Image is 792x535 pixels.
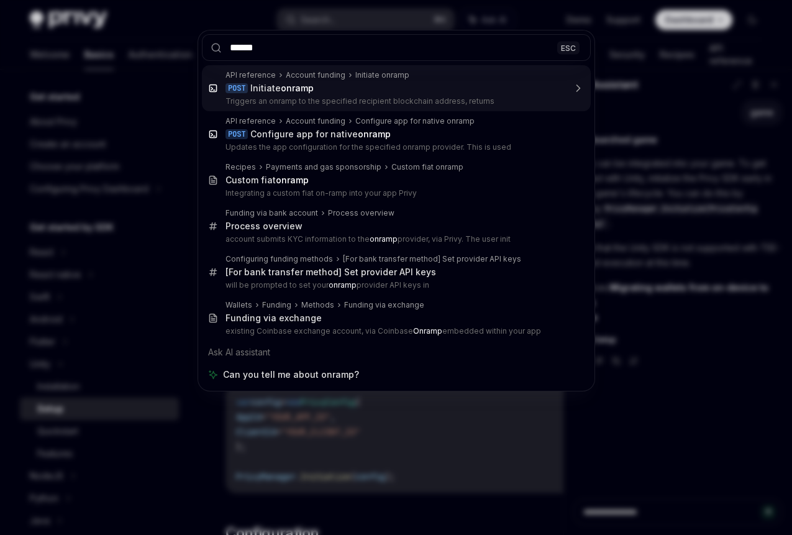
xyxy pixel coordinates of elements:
div: Wallets [225,300,252,310]
p: existing Coinbase exchange account, via Coinbase embedded within your app [225,326,565,336]
div: Funding via exchange [344,300,424,310]
div: Methods [301,300,334,310]
div: Initiate onramp [355,70,409,80]
p: Updates the app configuration for the specified onramp provider. This is used [225,142,565,152]
div: API reference [225,70,276,80]
div: ESC [557,41,580,54]
div: Account funding [286,70,345,80]
b: onramp [358,129,391,139]
div: Configure app for native [250,129,391,140]
div: POST [225,83,248,93]
div: Payments and gas sponsorship [266,162,381,172]
div: Funding via exchange [225,313,322,324]
b: Onramp [413,326,442,336]
div: POST [225,129,248,139]
div: Custom fiat onramp [391,162,463,172]
div: Funding via bank account [225,208,318,218]
div: [For bank transfer method] Set provider API keys [225,267,436,278]
div: Account funding [286,116,345,126]
p: Integrating a custom fiat on-ramp into your app Privy [225,188,565,198]
div: Configuring funding methods [225,254,333,264]
div: Initiate [250,83,314,94]
div: Recipes [225,162,256,172]
div: [For bank transfer method] Set provider API keys [343,254,521,264]
div: API reference [225,116,276,126]
b: onramp [276,175,309,185]
b: onramp [370,234,398,244]
span: Can you tell me about onramp? [223,368,359,381]
div: Process overview [225,221,303,232]
div: Funding [262,300,291,310]
b: onramp [329,280,357,290]
div: Custom fiat [225,175,309,186]
b: onramp [281,83,314,93]
p: will be prompted to set your provider API keys in [225,280,565,290]
div: Ask AI assistant [202,341,591,364]
div: Configure app for native onramp [355,116,475,126]
p: Triggers an onramp to the specified recipient blockchain address, returns [225,96,565,106]
div: Process overview [328,208,394,218]
p: account submits KYC information to the provider, via Privy. The user init [225,234,565,244]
